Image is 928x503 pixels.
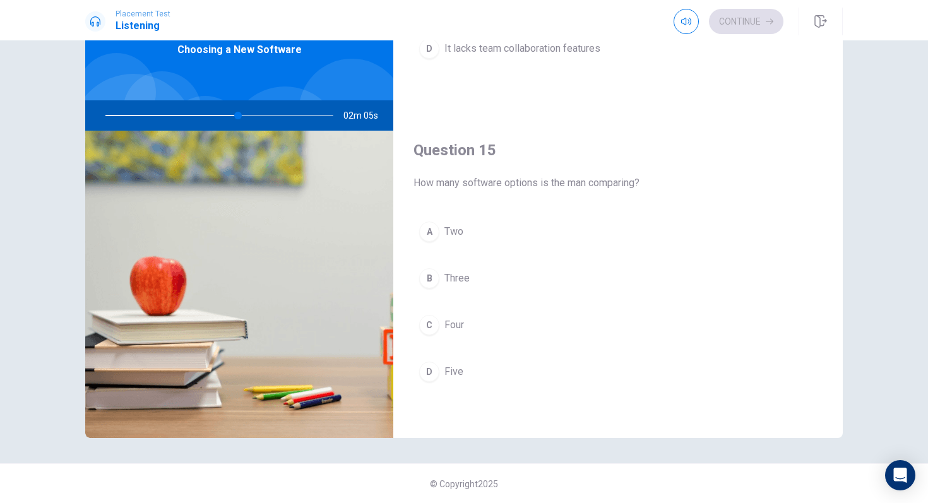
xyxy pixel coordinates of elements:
[413,309,823,341] button: CFour
[419,362,439,382] div: D
[419,222,439,242] div: A
[419,268,439,288] div: B
[444,224,463,239] span: Two
[413,216,823,247] button: ATwo
[444,41,600,56] span: It lacks team collaboration features
[413,33,823,64] button: DIt lacks team collaboration features
[85,131,393,438] img: Choosing a New Software
[177,42,302,57] span: Choosing a New Software
[444,317,464,333] span: Four
[413,356,823,388] button: DFive
[444,364,463,379] span: Five
[419,38,439,59] div: D
[444,271,470,286] span: Three
[885,460,915,490] div: Open Intercom Messenger
[430,479,498,489] span: © Copyright 2025
[116,18,170,33] h1: Listening
[116,9,170,18] span: Placement Test
[419,315,439,335] div: C
[413,263,823,294] button: BThree
[413,175,823,191] span: How many software options is the man comparing?
[413,140,823,160] h4: Question 15
[343,100,388,131] span: 02m 05s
